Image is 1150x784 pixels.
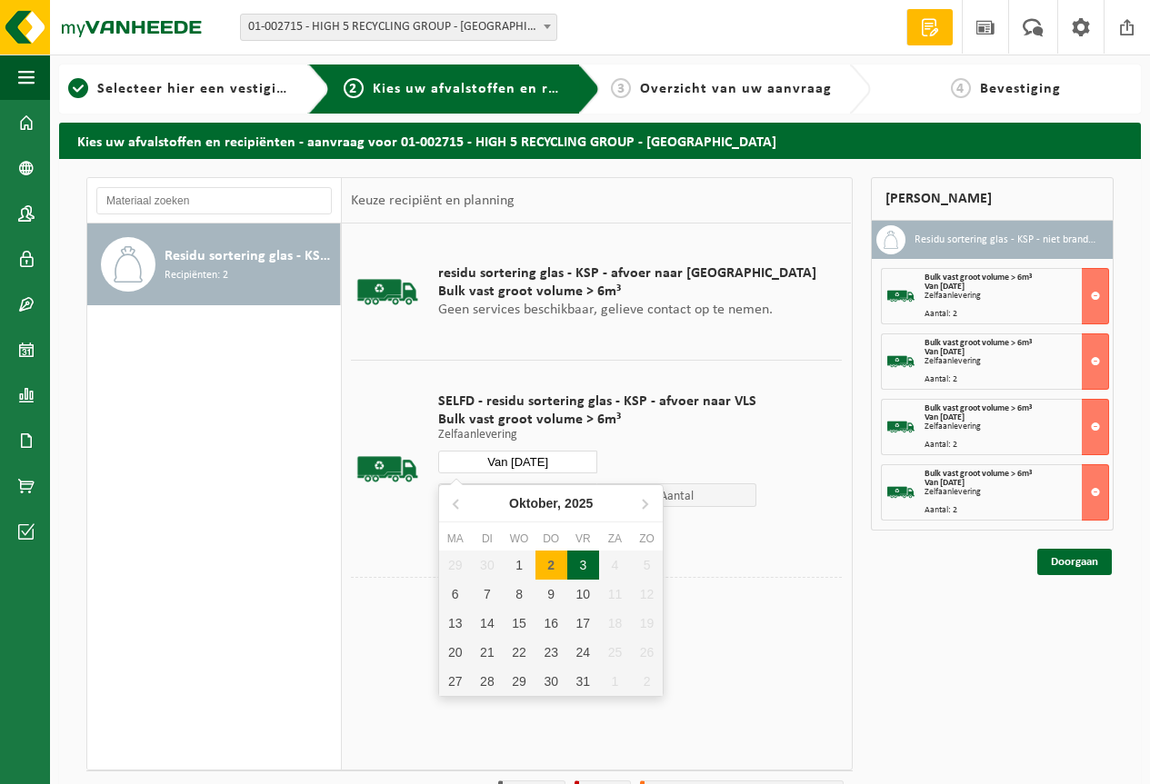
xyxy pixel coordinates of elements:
[165,245,335,267] span: Residu sortering glas - KSP - niet brandbaar
[925,478,965,488] strong: Van [DATE]
[240,14,557,41] span: 01-002715 - HIGH 5 RECYCLING GROUP - ANTWERPEN
[535,580,567,609] div: 9
[471,530,503,548] div: di
[925,338,1032,348] span: Bulk vast groot volume > 6m³
[439,638,471,667] div: 20
[503,551,535,580] div: 1
[96,187,332,214] input: Materiaal zoeken
[165,267,228,284] span: Recipiënten: 2
[611,78,631,98] span: 3
[438,283,816,301] span: Bulk vast groot volume > 6m³
[925,292,1109,301] div: Zelfaanlevering
[503,530,535,548] div: wo
[87,223,341,305] button: Residu sortering glas - KSP - niet brandbaar Recipiënten: 2
[471,551,503,580] div: 30
[68,78,88,98] span: 1
[535,609,567,638] div: 16
[68,78,294,100] a: 1Selecteer hier een vestiging
[925,375,1109,384] div: Aantal: 2
[471,609,503,638] div: 14
[471,580,503,609] div: 7
[640,82,832,96] span: Overzicht van uw aanvraag
[1037,549,1112,575] a: Doorgaan
[631,530,663,548] div: zo
[535,551,567,580] div: 2
[439,530,471,548] div: ma
[97,82,294,96] span: Selecteer hier een vestiging
[503,580,535,609] div: 8
[925,488,1109,497] div: Zelfaanlevering
[502,489,600,518] div: Oktober,
[925,469,1032,479] span: Bulk vast groot volume > 6m³
[344,78,364,98] span: 2
[597,483,756,507] span: Aantal
[438,264,816,283] span: residu sortering glas - KSP - afvoer naar [GEOGRAPHIC_DATA]
[925,422,1109,432] div: Zelfaanlevering
[535,530,567,548] div: do
[980,82,1061,96] span: Bevestiging
[439,609,471,638] div: 13
[439,551,471,580] div: 29
[567,667,599,696] div: 31
[915,225,1100,254] h3: Residu sortering glas - KSP - niet brandbaar
[535,667,567,696] div: 30
[925,357,1109,366] div: Zelfaanlevering
[503,638,535,667] div: 22
[925,310,1109,319] div: Aantal: 2
[951,78,971,98] span: 4
[342,178,524,223] div: Keuze recipiënt en planning
[925,506,1109,515] div: Aantal: 2
[438,392,756,411] span: SELFD - residu sortering glas - KSP - afvoer naar VLS
[925,273,1032,283] span: Bulk vast groot volume > 6m³
[439,667,471,696] div: 27
[438,429,756,442] p: Zelfaanlevering
[373,82,623,96] span: Kies uw afvalstoffen en recipiënten
[565,497,593,510] i: 2025
[871,177,1115,221] div: [PERSON_NAME]
[438,411,756,429] span: Bulk vast groot volume > 6m³
[925,412,965,422] strong: Van [DATE]
[567,609,599,638] div: 17
[503,667,535,696] div: 29
[439,580,471,609] div: 6
[567,530,599,548] div: vr
[567,580,599,609] div: 10
[241,15,556,40] span: 01-002715 - HIGH 5 RECYCLING GROUP - ANTWERPEN
[59,123,1141,158] h2: Kies uw afvalstoffen en recipiënten - aanvraag voor 01-002715 - HIGH 5 RECYCLING GROUP - [GEOGRAP...
[925,441,1109,450] div: Aantal: 2
[471,667,503,696] div: 28
[567,551,599,580] div: 3
[438,451,597,473] input: Selecteer datum
[567,638,599,667] div: 24
[925,347,965,357] strong: Van [DATE]
[925,282,965,292] strong: Van [DATE]
[599,530,631,548] div: za
[503,609,535,638] div: 15
[925,403,1032,413] span: Bulk vast groot volume > 6m³
[471,638,503,667] div: 21
[429,246,825,337] div: Geen services beschikbaar, gelieve contact op te nemen.
[535,638,567,667] div: 23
